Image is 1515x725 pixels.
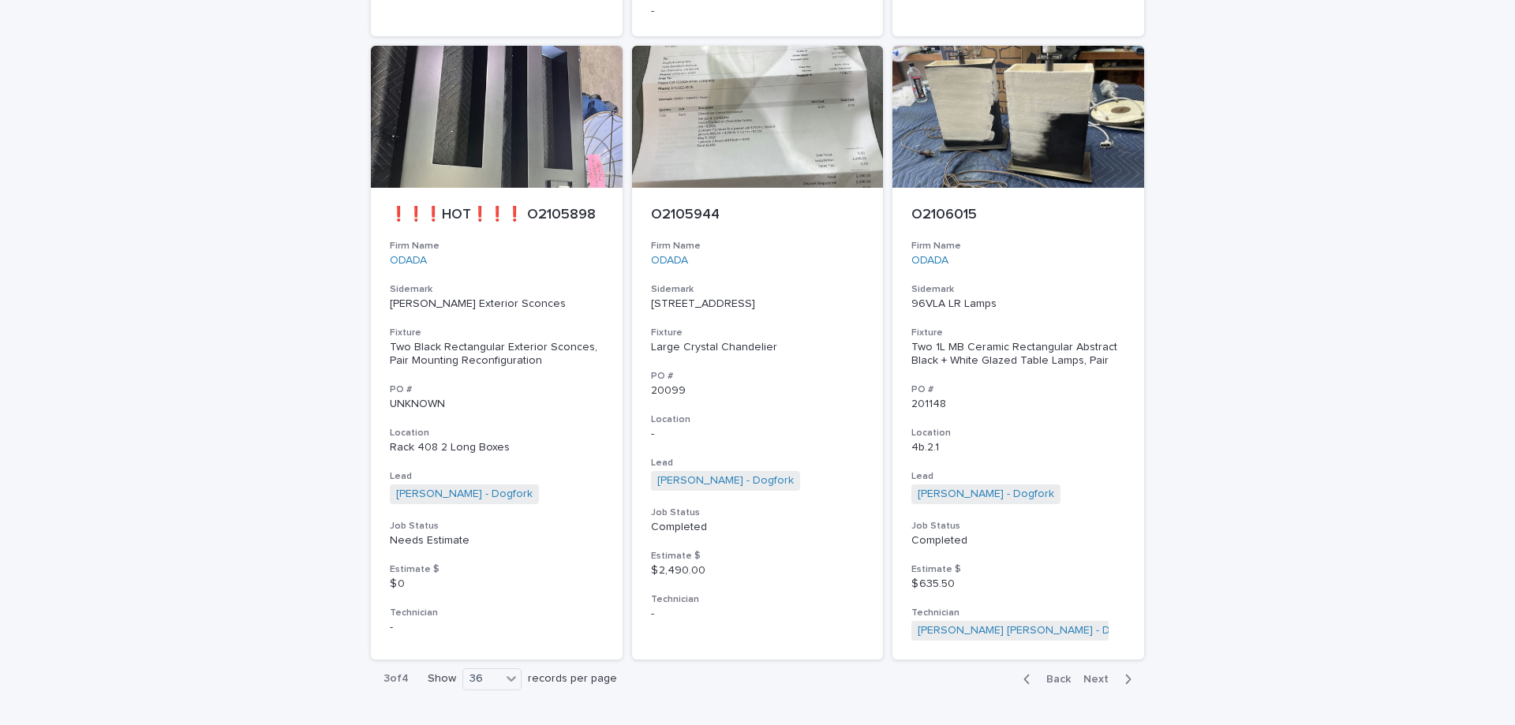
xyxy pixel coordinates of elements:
a: ODADA [390,254,427,267]
p: Show [428,672,456,686]
div: Two 1L MB Ceramic Rectangular Abstract Black + White Glazed Table Lamps, Pair [911,341,1125,368]
a: O2105944Firm NameODADA Sidemark[STREET_ADDRESS]FixtureLarge Crystal ChandelierPO #20099Location-L... [632,46,884,659]
a: [PERSON_NAME] - Dogfork [657,474,794,488]
span: Next [1083,674,1118,685]
div: 36 [463,671,501,687]
h3: Fixture [911,327,1125,339]
p: - [651,607,865,621]
h3: Firm Name [651,240,865,252]
h3: PO # [390,383,604,396]
p: ❗❗❗HOT❗❗❗ O2105898 [390,207,604,224]
a: O2106015Firm NameODADA Sidemark96VLA LR LampsFixtureTwo 1L MB Ceramic Rectangular Abstract Black ... [892,46,1144,659]
p: 20099 [651,384,865,398]
button: Next [1077,672,1144,686]
h3: PO # [911,383,1125,396]
a: [PERSON_NAME] [PERSON_NAME] - Dogfork - Technician [918,624,1206,637]
h3: Job Status [911,520,1125,533]
h3: Job Status [651,506,865,519]
span: Back [1037,674,1071,685]
h3: Fixture [651,327,865,339]
h3: Estimate $ [390,563,604,576]
h3: PO # [651,370,865,383]
h3: Firm Name [390,240,604,252]
p: - [651,428,865,441]
h3: Technician [390,607,604,619]
h3: Lead [390,470,604,483]
p: $ 635.50 [911,577,1125,591]
h3: Lead [911,470,1125,483]
button: Back [1011,672,1077,686]
p: $ 0 [390,577,604,591]
p: [PERSON_NAME] Exterior Sconces [390,297,604,311]
h3: Sidemark [390,283,604,296]
p: O2106015 [911,207,1125,224]
p: Needs Estimate [390,534,604,547]
p: 201148 [911,398,1125,411]
h3: Location [651,413,865,426]
p: O2105944 [651,207,865,224]
p: [STREET_ADDRESS] [651,297,865,311]
a: [PERSON_NAME] - Dogfork [918,488,1054,501]
h3: Sidemark [911,283,1125,296]
a: ODADA [911,254,948,267]
h3: Job Status [390,520,604,533]
div: Two Black Rectangular Exterior Sconces, Pair Mounting Reconfiguration [390,341,604,368]
h3: Lead [651,457,865,469]
a: ❗❗❗HOT❗❗❗ O2105898Firm NameODADA Sidemark[PERSON_NAME] Exterior SconcesFixtureTwo Black Rectangul... [371,46,623,659]
p: $ 2,490.00 [651,564,865,577]
h3: Fixture [390,327,604,339]
h3: Location [390,427,604,439]
div: Large Crystal Chandelier [651,341,865,354]
h3: Technician [911,607,1125,619]
p: - [651,5,865,18]
p: UNKNOWN [390,398,604,411]
a: ODADA [651,254,688,267]
p: 3 of 4 [371,660,421,698]
h3: Estimate $ [911,563,1125,576]
h3: Firm Name [911,240,1125,252]
p: 96VLA LR Lamps [911,297,1125,311]
p: - [390,621,604,634]
p: Completed [651,521,865,534]
h3: Technician [651,593,865,606]
p: Rack 408 2 Long Boxes [390,441,604,454]
h3: Sidemark [651,283,865,296]
a: [PERSON_NAME] - Dogfork [396,488,533,501]
p: records per page [528,672,617,686]
h3: Location [911,427,1125,439]
p: Completed [911,534,1125,547]
h3: Estimate $ [651,550,865,562]
p: 4b.2.1 [911,441,1125,454]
